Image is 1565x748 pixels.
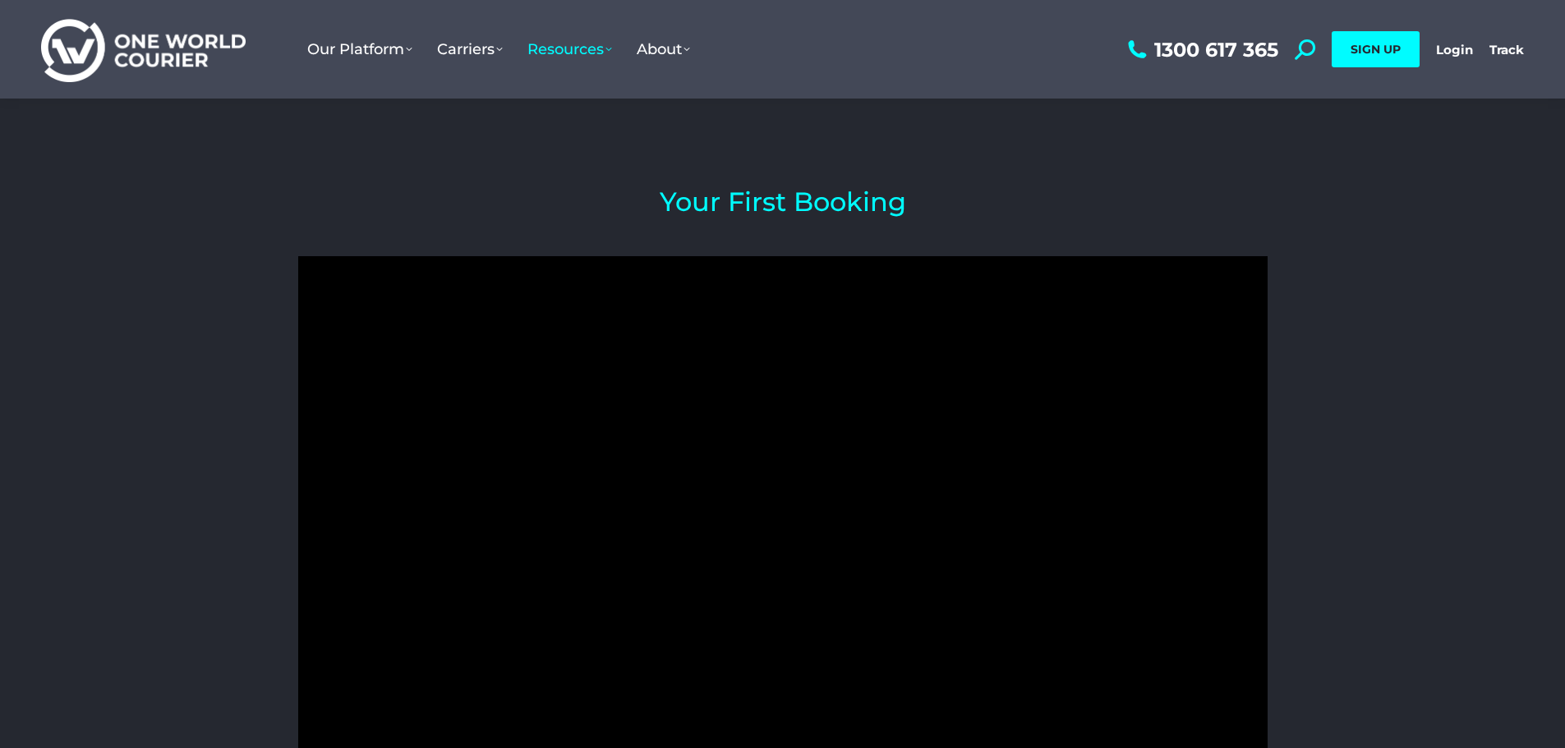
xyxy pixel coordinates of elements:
span: Our Platform [307,40,412,58]
a: 1300 617 365 [1124,39,1278,60]
a: SIGN UP [1332,31,1420,67]
span: SIGN UP [1351,42,1401,57]
span: Carriers [437,40,503,58]
a: Our Platform [295,24,425,75]
span: About [637,40,690,58]
a: Carriers [425,24,515,75]
span: Resources [527,40,612,58]
a: About [624,24,702,75]
a: Login [1436,42,1473,57]
img: One World Courier [41,16,246,83]
a: Track [1489,42,1524,57]
a: Resources [515,24,624,75]
h2: Your First Booking [298,189,1268,215]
